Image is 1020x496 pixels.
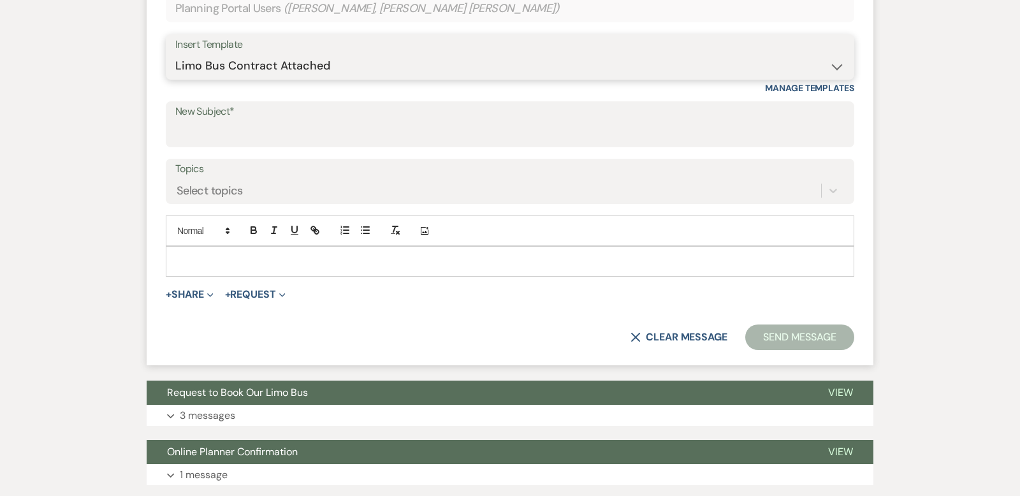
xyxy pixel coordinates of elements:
span: + [166,289,171,300]
span: Online Planner Confirmation [167,445,298,458]
div: Select topics [177,182,243,200]
div: Insert Template [175,36,845,54]
span: + [225,289,231,300]
label: New Subject* [175,103,845,121]
p: 1 message [180,467,228,483]
button: Online Planner Confirmation [147,440,808,464]
button: View [808,381,873,405]
button: 1 message [147,464,873,486]
span: View [828,386,853,399]
a: Manage Templates [765,82,854,94]
span: View [828,445,853,458]
p: 3 messages [180,407,235,424]
button: Request [225,289,286,300]
button: 3 messages [147,405,873,427]
span: Request to Book Our Limo Bus [167,386,308,399]
button: Share [166,289,214,300]
button: View [808,440,873,464]
button: Request to Book Our Limo Bus [147,381,808,405]
button: Send Message [745,325,854,350]
button: Clear message [630,332,727,342]
label: Topics [175,160,845,179]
